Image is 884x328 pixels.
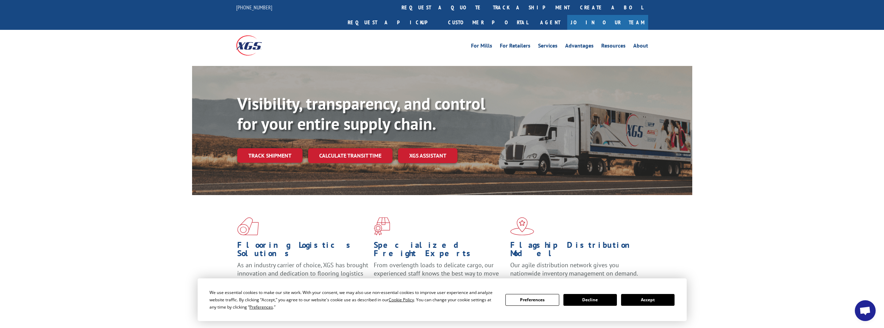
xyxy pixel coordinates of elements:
span: Preferences [249,304,273,310]
a: XGS ASSISTANT [398,148,457,163]
button: Accept [621,294,675,306]
img: xgs-icon-flagship-distribution-model-red [510,217,534,235]
button: Decline [563,294,617,306]
span: Our agile distribution network gives you nationwide inventory management on demand. [510,261,638,277]
a: Advantages [565,43,594,51]
div: We use essential cookies to make our site work. With your consent, we may also use non-essential ... [209,289,497,311]
span: Cookie Policy [389,297,414,303]
a: [PHONE_NUMBER] [236,4,272,11]
a: About [633,43,648,51]
a: For Mills [471,43,492,51]
a: Resources [601,43,626,51]
a: Customer Portal [443,15,533,30]
a: Request a pickup [342,15,443,30]
a: Track shipment [237,148,303,163]
span: As an industry carrier of choice, XGS has brought innovation and dedication to flooring logistics... [237,261,368,286]
a: For Retailers [500,43,530,51]
h1: Specialized Freight Experts [374,241,505,261]
p: From overlength loads to delicate cargo, our experienced staff knows the best way to move your fr... [374,261,505,292]
a: Calculate transit time [308,148,393,163]
div: Cookie Consent Prompt [198,278,687,321]
img: xgs-icon-focused-on-flooring-red [374,217,390,235]
a: Join Our Team [567,15,648,30]
h1: Flooring Logistics Solutions [237,241,369,261]
a: Services [538,43,557,51]
h1: Flagship Distribution Model [510,241,642,261]
div: Open chat [855,300,876,321]
img: xgs-icon-total-supply-chain-intelligence-red [237,217,259,235]
button: Preferences [505,294,559,306]
b: Visibility, transparency, and control for your entire supply chain. [237,93,485,134]
a: Agent [533,15,567,30]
